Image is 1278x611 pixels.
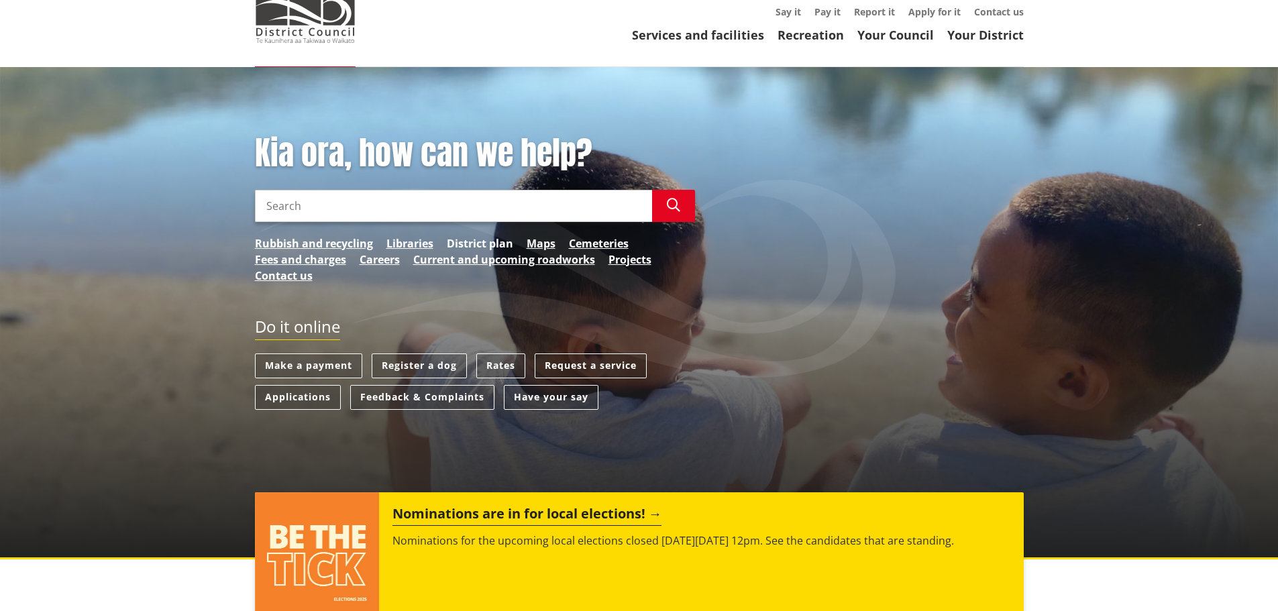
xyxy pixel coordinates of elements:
[255,252,346,268] a: Fees and charges
[360,252,400,268] a: Careers
[255,385,341,410] a: Applications
[392,506,661,526] h2: Nominations are in for local elections!
[632,27,764,43] a: Services and facilities
[974,5,1024,18] a: Contact us
[255,190,652,222] input: Search input
[535,353,647,378] a: Request a service
[608,252,651,268] a: Projects
[908,5,961,18] a: Apply for it
[776,5,801,18] a: Say it
[814,5,841,18] a: Pay it
[350,385,494,410] a: Feedback & Complaints
[1216,555,1265,603] iframe: Messenger Launcher
[372,353,467,378] a: Register a dog
[854,5,895,18] a: Report it
[255,353,362,378] a: Make a payment
[527,235,555,252] a: Maps
[413,252,595,268] a: Current and upcoming roadworks
[255,317,340,341] h2: Do it online
[569,235,629,252] a: Cemeteries
[504,385,598,410] a: Have your say
[476,353,525,378] a: Rates
[255,235,373,252] a: Rubbish and recycling
[947,27,1024,43] a: Your District
[255,134,695,173] h1: Kia ora, how can we help?
[447,235,513,252] a: District plan
[255,268,313,284] a: Contact us
[392,533,1010,549] p: Nominations for the upcoming local elections closed [DATE][DATE] 12pm. See the candidates that ar...
[386,235,433,252] a: Libraries
[778,27,844,43] a: Recreation
[857,27,934,43] a: Your Council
